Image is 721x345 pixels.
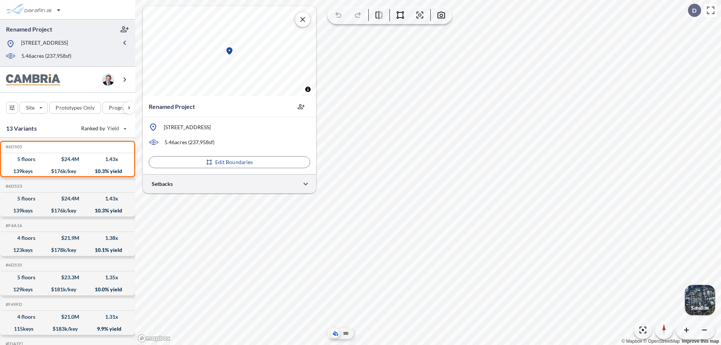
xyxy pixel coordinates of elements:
[225,47,234,56] div: Map marker
[143,6,316,96] canvas: Map
[56,104,95,111] p: Prototypes Only
[6,74,60,86] img: BrandImage
[21,39,68,48] p: [STREET_ADDRESS]
[6,124,37,133] p: 13 Variants
[137,334,170,343] a: Mapbox homepage
[4,144,22,149] h5: Click to copy the code
[692,7,697,14] p: D
[164,124,211,131] p: [STREET_ADDRESS]
[26,104,35,111] p: Site
[107,125,119,132] span: Yield
[75,122,131,134] button: Ranked by Yield
[306,85,310,93] span: Toggle attribution
[149,156,310,168] button: Edit Boundaries
[4,223,22,228] h5: Click to copy the code
[4,262,22,268] h5: Click to copy the code
[691,305,709,311] p: Satellite
[49,102,101,114] button: Prototypes Only
[4,302,22,307] h5: Click to copy the code
[685,285,715,315] button: Switcher ImageSatellite
[621,339,642,344] a: Mapbox
[164,139,214,146] p: 5.46 acres ( 237,958 sf)
[102,74,114,86] img: user logo
[682,339,719,344] a: Improve this map
[6,25,52,33] p: Renamed Project
[303,85,312,94] button: Toggle attribution
[643,339,680,344] a: OpenStreetMap
[103,102,143,114] button: Program
[149,102,195,111] p: Renamed Project
[215,158,253,166] p: Edit Boundaries
[685,285,715,315] img: Switcher Image
[21,52,71,60] p: 5.46 acres ( 237,958 sf)
[331,329,340,338] button: Aerial View
[109,104,130,111] p: Program
[4,184,22,189] h5: Click to copy the code
[341,329,350,338] button: Site Plan
[20,102,48,114] button: Site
